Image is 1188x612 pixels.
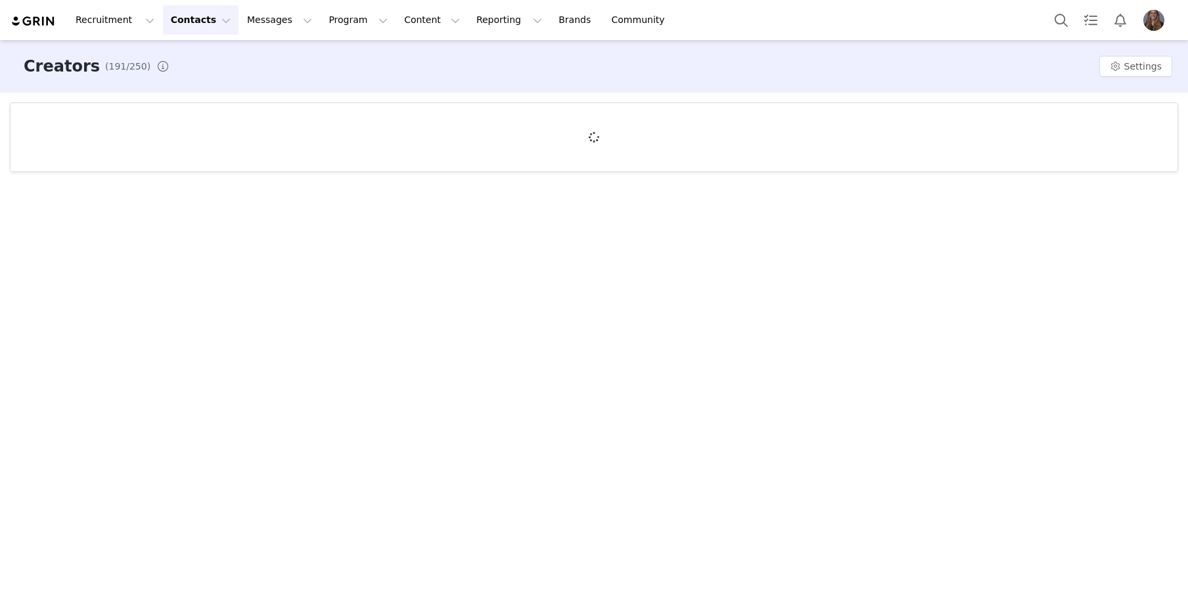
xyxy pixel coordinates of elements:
button: Program [321,5,396,35]
button: Settings [1099,56,1172,77]
button: Notifications [1106,5,1135,35]
a: Tasks [1076,5,1105,35]
button: Recruitment [68,5,162,35]
button: Contacts [163,5,239,35]
a: Community [604,5,679,35]
img: d340f7d0-716b-4a82-b122-c821b40d4450.jpg [1143,10,1164,31]
button: Search [1047,5,1076,35]
button: Content [396,5,468,35]
span: (191/250) [105,60,150,74]
h3: Creators [24,55,100,78]
button: Messages [239,5,320,35]
button: Reporting [468,5,550,35]
img: grin logo [11,15,57,28]
button: Profile [1135,10,1177,31]
a: Brands [551,5,603,35]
